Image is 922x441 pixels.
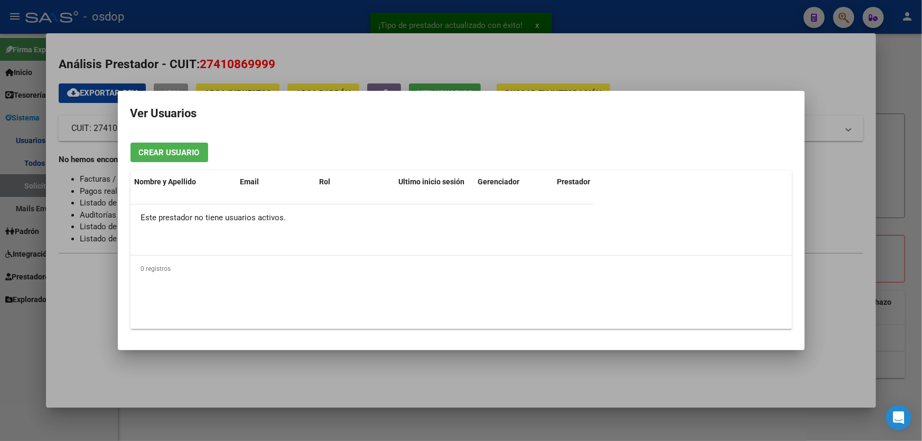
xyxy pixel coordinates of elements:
datatable-header-cell: Rol [315,171,395,193]
span: Rol [320,177,331,186]
span: Email [240,177,259,186]
datatable-header-cell: Ultimo inicio sesión [395,171,474,193]
h2: Ver Usuarios [131,104,792,124]
datatable-header-cell: Email [236,171,315,193]
div: Open Intercom Messenger [886,405,911,430]
datatable-header-cell: Nombre y Apellido [131,171,236,193]
div: Este prestador no tiene usuarios activos. [131,204,593,231]
span: Nombre y Apellido [135,177,197,186]
span: Gerenciador [478,177,520,186]
span: Prestador [557,177,591,186]
datatable-header-cell: Gerenciador [474,171,553,193]
button: Crear Usuario [131,143,208,162]
span: Ultimo inicio sesión [399,177,465,186]
datatable-header-cell: Prestador [553,171,632,193]
span: Crear Usuario [139,148,200,157]
div: 0 registros [131,256,792,282]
